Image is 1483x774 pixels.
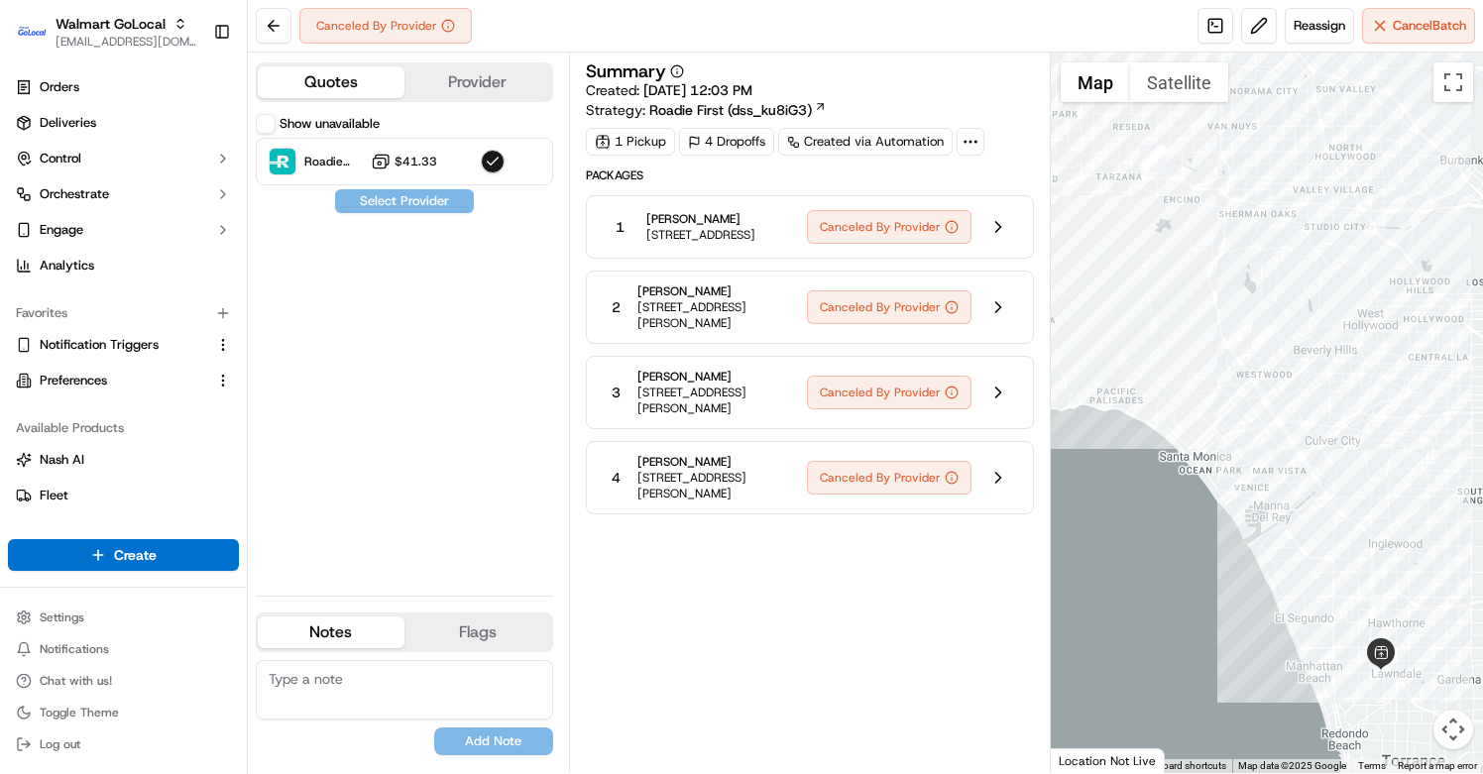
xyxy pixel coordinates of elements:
button: Start new chat [337,195,361,219]
img: Roadie (WMT) [270,149,295,174]
span: Notification Triggers [40,336,159,354]
button: CancelBatch [1362,8,1475,44]
button: Canceled By Provider [299,8,472,44]
span: Roadie (WMT) [304,154,363,169]
span: [STREET_ADDRESS][PERSON_NAME] [637,299,791,331]
button: Orchestrate [8,178,239,210]
span: Control [40,150,81,167]
input: Got a question? Start typing here... [52,128,357,149]
span: Knowledge Base [40,287,152,307]
a: Powered byPylon [140,335,240,351]
span: API Documentation [187,287,318,307]
button: Nash AI [8,444,239,476]
button: Notifications [8,635,239,663]
button: Toggle Theme [8,699,239,726]
div: Favorites [8,297,239,329]
span: [STREET_ADDRESS] [646,227,755,243]
button: Engage [8,214,239,246]
button: Notification Triggers [8,329,239,361]
span: Settings [40,609,84,625]
button: Walmart GoLocal [56,14,166,34]
span: Created: [586,80,752,100]
a: Created via Automation [778,128,953,156]
button: [EMAIL_ADDRESS][DOMAIN_NAME] [56,34,197,50]
button: Provider [404,66,551,98]
span: Analytics [40,257,94,275]
span: [PERSON_NAME] [637,369,791,385]
span: [PERSON_NAME] [646,211,755,227]
span: Map data ©2025 Google [1238,760,1346,771]
button: Map camera controls [1433,710,1473,749]
button: Canceled By Provider [807,290,971,324]
span: Deliveries [40,114,96,132]
span: Notifications [40,641,109,657]
h3: Summary [586,62,666,80]
div: Start new chat [67,189,325,209]
button: Settings [8,604,239,631]
span: $41.33 [395,154,437,169]
button: Show street map [1061,62,1130,102]
button: Log out [8,730,239,758]
span: Roadie First (dss_ku8iG3) [649,100,812,120]
a: Open this area in Google Maps (opens a new window) [1056,747,1121,773]
a: Fleet [16,487,231,504]
span: Preferences [40,372,107,389]
img: Google [1056,747,1121,773]
div: Available Products [8,412,239,444]
a: Preferences [16,372,207,389]
a: Report a map error [1398,760,1477,771]
span: [STREET_ADDRESS][PERSON_NAME] [637,470,791,501]
span: [DATE] 12:03 PM [643,81,752,99]
button: Notes [258,616,404,648]
div: 💻 [168,289,183,305]
span: Orders [40,78,79,96]
a: Deliveries [8,107,239,139]
a: Orders [8,71,239,103]
span: Fleet [40,487,68,504]
span: 1 [616,217,625,237]
a: Notification Triggers [16,336,207,354]
span: Pylon [197,336,240,351]
button: Canceled By Provider [807,210,971,244]
span: Engage [40,221,83,239]
a: Promise [16,522,231,540]
div: Location Not Live [1051,748,1165,773]
p: Welcome 👋 [20,79,361,111]
button: Quotes [258,66,404,98]
div: Canceled By Provider [807,376,971,409]
button: $41.33 [371,152,437,171]
span: Orchestrate [40,185,109,203]
button: Flags [404,616,551,648]
img: Walmart GoLocal [16,16,48,48]
div: We're available if you need us! [67,209,251,225]
div: 2 [1226,324,1252,350]
button: Create [8,539,239,571]
a: 📗Knowledge Base [12,279,160,315]
span: [STREET_ADDRESS][PERSON_NAME] [637,385,791,416]
span: Reassign [1294,17,1345,35]
a: Terms (opens in new tab) [1358,760,1386,771]
span: 3 [612,383,621,402]
span: Chat with us! [40,673,112,689]
a: Roadie First (dss_ku8iG3) [649,100,827,120]
button: Toggle fullscreen view [1433,62,1473,102]
div: 📗 [20,289,36,305]
button: Walmart GoLocalWalmart GoLocal[EMAIL_ADDRESS][DOMAIN_NAME] [8,8,205,55]
div: Strategy: [586,100,827,120]
button: Fleet [8,480,239,511]
img: Nash [20,20,59,59]
a: Nash AI [16,451,231,469]
span: 2 [612,297,621,317]
button: Preferences [8,365,239,396]
span: Packages [586,167,1034,183]
span: 4 [612,468,621,488]
button: Promise [8,515,239,547]
button: Show satellite imagery [1130,62,1228,102]
button: Reassign [1285,8,1354,44]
